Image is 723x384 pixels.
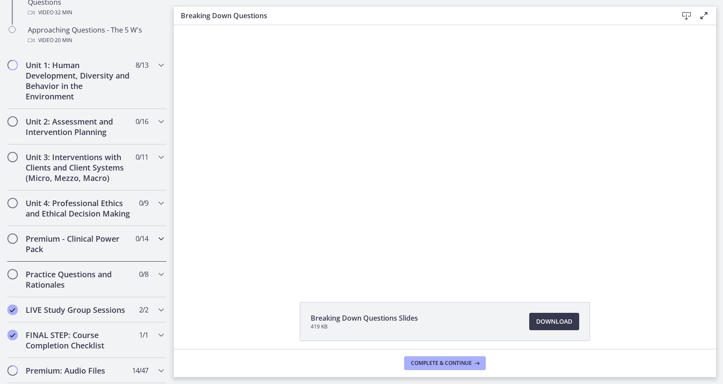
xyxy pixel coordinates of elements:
i: Completed [7,330,18,340]
iframe: Video Lesson [174,25,716,282]
i: Completed [7,305,18,315]
h3: Breaking Down Questions [181,10,664,21]
h2: FINAL STEP: Course Completion Checklist [26,330,132,351]
h2: Unit 2: Assessment and Intervention Planning [26,116,132,137]
a: Download [529,313,579,330]
span: 0 / 8 [139,269,148,279]
span: · 32 min [53,7,72,18]
span: 0 / 9 [139,198,148,208]
h2: Unit 4: Professional Ethics and Ethical Decision Making [26,198,132,219]
span: 2 / 2 [139,305,148,315]
span: Breaking Down Questions Slides [311,313,418,323]
div: Video [28,35,163,46]
div: Video [28,7,163,18]
span: 0 / 16 [136,116,148,127]
div: Approaching Questions - The 5 W's [28,25,163,46]
span: 419 KB [311,323,418,330]
h2: Unit 3: Interventions with Clients and Client Systems (Micro, Mezzo, Macro) [26,152,132,183]
h2: Unit 1: Human Development, Diversity and Behavior in the Environment [26,60,132,102]
span: · 20 min [53,35,72,46]
span: Download [536,316,572,327]
button: Complete & continue [404,356,486,370]
h2: Practice Questions and Rationales [26,269,132,290]
span: 0 / 11 [136,152,148,162]
h2: LIVE Study Group Sessions [26,305,132,315]
span: 8 / 13 [136,60,148,70]
span: 14 / 47 [132,365,148,376]
h2: Premium - Clinical Power Pack [26,233,132,254]
span: 0 / 14 [136,233,148,244]
span: Complete & continue [411,360,472,367]
span: 1 / 1 [139,330,148,340]
h2: Premium: Audio Files [26,365,132,376]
